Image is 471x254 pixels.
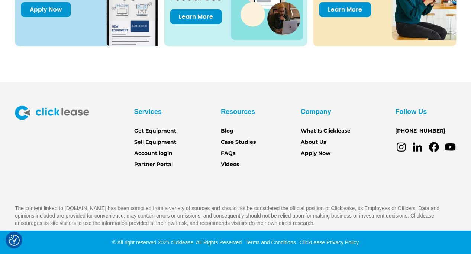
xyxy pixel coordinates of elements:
[301,127,351,135] a: What Is Clicklease
[221,149,235,158] a: FAQs
[221,106,255,118] div: Resources
[9,235,20,246] img: Revisit consent button
[221,161,239,169] a: Videos
[221,138,256,146] a: Case Studies
[170,9,222,24] a: Learn More
[301,106,331,118] div: Company
[15,106,89,120] img: Clicklease logo
[319,2,371,17] a: Learn More
[134,149,172,158] a: Account login
[112,239,242,246] div: © All right reserved 2025 clicklease. All Rights Reserved
[15,204,456,227] p: The content linked to [DOMAIN_NAME] has been compiled from a variety of sources and should not be...
[243,239,296,245] a: Terms and Conditions
[301,138,326,146] a: About Us
[297,239,359,245] a: ClickLease Privacy Policy
[9,235,20,246] button: Consent Preferences
[301,149,330,158] a: Apply Now
[134,161,173,169] a: Partner Portal
[134,127,176,135] a: Get Equipment
[395,106,427,118] div: Follow Us
[134,106,162,118] div: Services
[21,2,71,17] a: Apply Now
[221,127,233,135] a: Blog
[395,127,445,135] a: [PHONE_NUMBER]
[134,138,176,146] a: Sell Equipment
